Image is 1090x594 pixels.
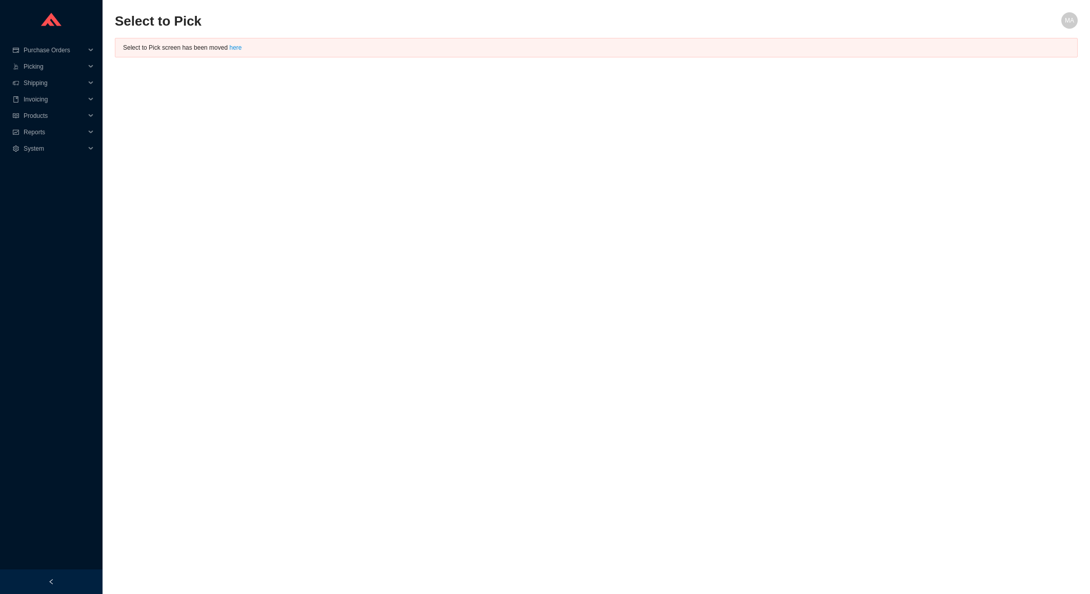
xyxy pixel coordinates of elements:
a: here [229,44,241,51]
span: Products [24,108,85,124]
span: read [12,113,19,119]
span: MA [1065,12,1074,29]
span: setting [12,146,19,152]
div: Select to Pick screen has been moved [123,43,1069,53]
span: Picking [24,58,85,75]
span: System [24,140,85,157]
span: left [48,579,54,585]
span: Reports [24,124,85,140]
span: Purchase Orders [24,42,85,58]
span: Invoicing [24,91,85,108]
span: book [12,96,19,103]
span: credit-card [12,47,19,53]
span: fund [12,129,19,135]
span: Shipping [24,75,85,91]
h2: Select to Pick [115,12,837,30]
